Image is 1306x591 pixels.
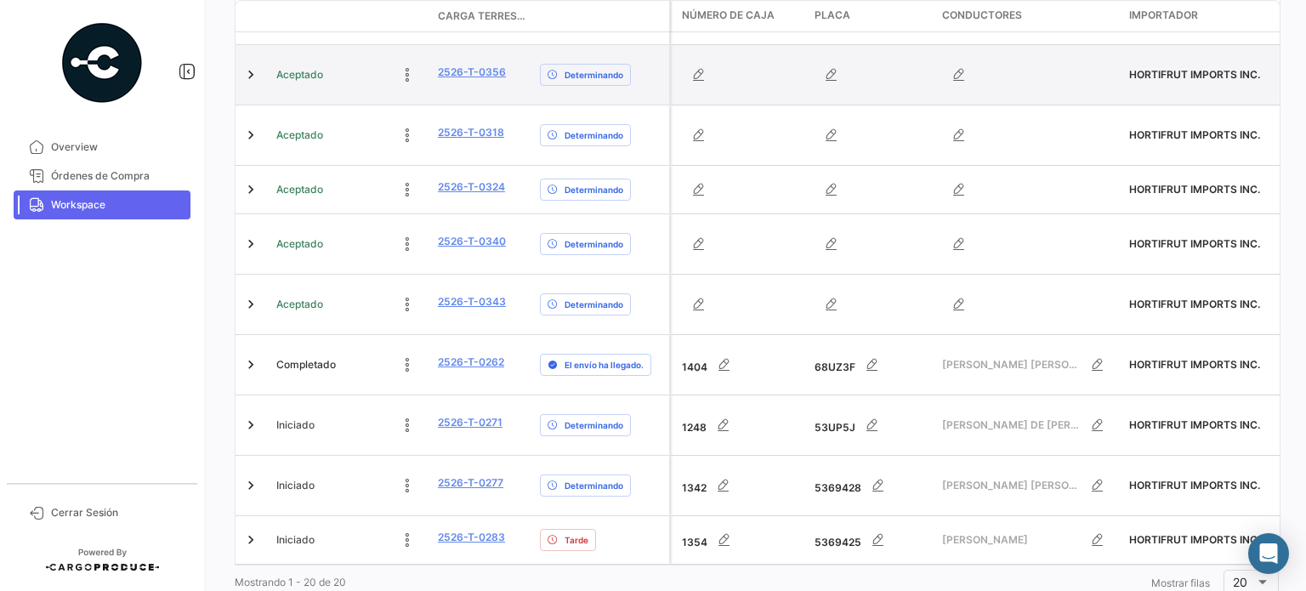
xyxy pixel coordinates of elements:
[682,469,801,503] div: 1342
[276,297,323,312] span: Aceptado
[242,531,259,548] a: Expand/Collapse Row
[565,533,588,547] span: Tarde
[815,348,928,382] div: 68UZ3F
[51,139,184,155] span: Overview
[682,348,801,382] div: 1404
[565,358,644,372] span: El envío ha llegado.
[438,530,505,545] a: 2526-T-0283
[1129,183,1260,196] span: HORTIFRUT IMPORTS INC.
[815,469,928,503] div: 5369428
[935,1,1122,31] datatable-header-cell: Conductores
[942,8,1022,23] span: Conductores
[815,408,928,442] div: 53UP5J
[14,190,190,219] a: Workspace
[242,127,259,144] a: Expand/Collapse Row
[438,9,526,24] span: Carga Terrestre #
[276,182,323,197] span: Aceptado
[565,479,623,492] span: Determinando
[242,417,259,434] a: Expand/Collapse Row
[51,197,184,213] span: Workspace
[270,9,431,23] datatable-header-cell: Estado
[942,418,1081,433] span: [PERSON_NAME] DE [PERSON_NAME]
[276,357,336,372] span: Completado
[565,237,623,251] span: Determinando
[1151,577,1210,589] span: Mostrar filas
[276,418,315,433] span: Iniciado
[565,183,623,196] span: Determinando
[438,65,506,80] a: 2526-T-0356
[242,477,259,494] a: Expand/Collapse Row
[276,236,323,252] span: Aceptado
[808,1,935,31] datatable-header-cell: Placa
[1129,237,1260,250] span: HORTIFRUT IMPORTS INC.
[276,478,315,493] span: Iniciado
[682,408,801,442] div: 1248
[438,125,504,140] a: 2526-T-0318
[242,236,259,253] a: Expand/Collapse Row
[1129,298,1260,310] span: HORTIFRUT IMPORTS INC.
[235,576,346,588] span: Mostrando 1 - 20 de 20
[431,2,533,31] datatable-header-cell: Carga Terrestre #
[14,162,190,190] a: Órdenes de Compra
[815,8,850,23] span: Placa
[533,9,669,23] datatable-header-cell: Delay Status
[438,355,504,370] a: 2526-T-0262
[682,8,775,23] span: Número de Caja
[565,128,623,142] span: Determinando
[1129,533,1260,546] span: HORTIFRUT IMPORTS INC.
[1233,575,1247,589] span: 20
[1129,128,1260,141] span: HORTIFRUT IMPORTS INC.
[438,294,506,310] a: 2526-T-0343
[942,357,1081,372] span: [PERSON_NAME] [PERSON_NAME]
[1129,8,1198,23] span: Importador
[438,179,505,195] a: 2526-T-0324
[565,298,623,311] span: Determinando
[565,68,623,82] span: Determinando
[51,505,184,520] span: Cerrar Sesión
[1129,479,1260,492] span: HORTIFRUT IMPORTS INC.
[1129,68,1260,81] span: HORTIFRUT IMPORTS INC.
[276,532,315,548] span: Iniciado
[438,415,503,430] a: 2526-T-0271
[942,532,1081,548] span: [PERSON_NAME]
[1122,1,1275,31] datatable-header-cell: Importador
[672,1,808,31] datatable-header-cell: Número de Caja
[242,181,259,198] a: Expand/Collapse Row
[565,418,623,432] span: Determinando
[51,168,184,184] span: Órdenes de Compra
[682,523,801,557] div: 1354
[815,523,928,557] div: 5369425
[60,20,145,105] img: powered-by.png
[242,296,259,313] a: Expand/Collapse Row
[1129,418,1260,431] span: HORTIFRUT IMPORTS INC.
[14,133,190,162] a: Overview
[1129,358,1260,371] span: HORTIFRUT IMPORTS INC.
[242,356,259,373] a: Expand/Collapse Row
[276,67,323,82] span: Aceptado
[438,234,506,249] a: 2526-T-0340
[1248,533,1289,574] div: Abrir Intercom Messenger
[438,475,503,491] a: 2526-T-0277
[942,478,1081,493] span: [PERSON_NAME] [PERSON_NAME]
[276,128,323,143] span: Aceptado
[242,66,259,83] a: Expand/Collapse Row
